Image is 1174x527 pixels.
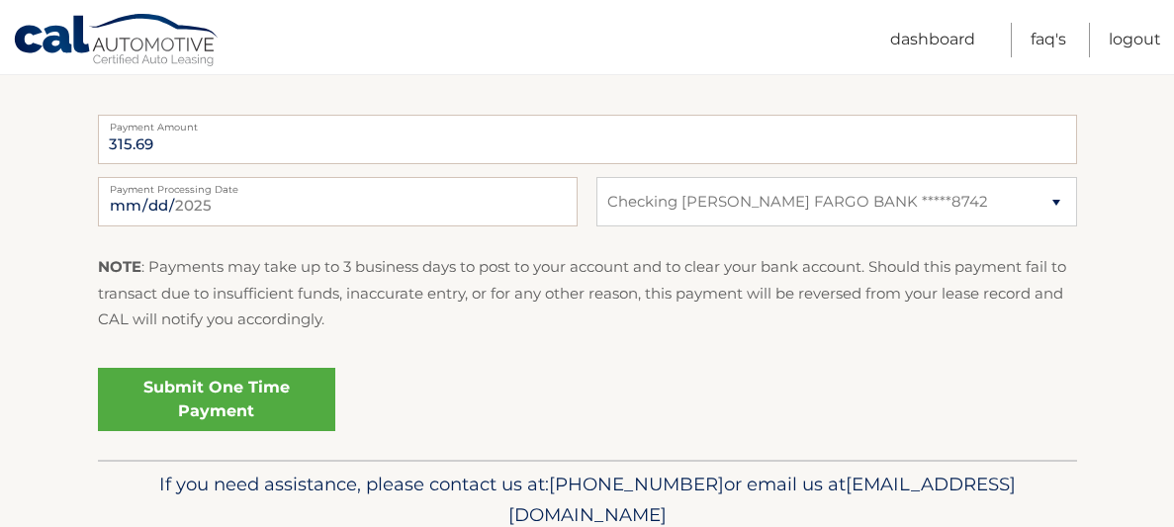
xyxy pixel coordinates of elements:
a: FAQ's [1031,23,1066,57]
a: Dashboard [890,23,975,57]
strong: NOTE [98,257,141,276]
a: Cal Automotive [13,13,221,70]
input: Payment Date [98,177,578,226]
a: Logout [1109,23,1161,57]
label: Payment Processing Date [98,177,578,193]
a: Submit One Time Payment [98,368,335,431]
input: Payment Amount [98,115,1077,164]
label: Payment Amount [98,115,1077,131]
p: : Payments may take up to 3 business days to post to your account and to clear your bank account.... [98,254,1077,332]
span: [PHONE_NUMBER] [549,473,724,495]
